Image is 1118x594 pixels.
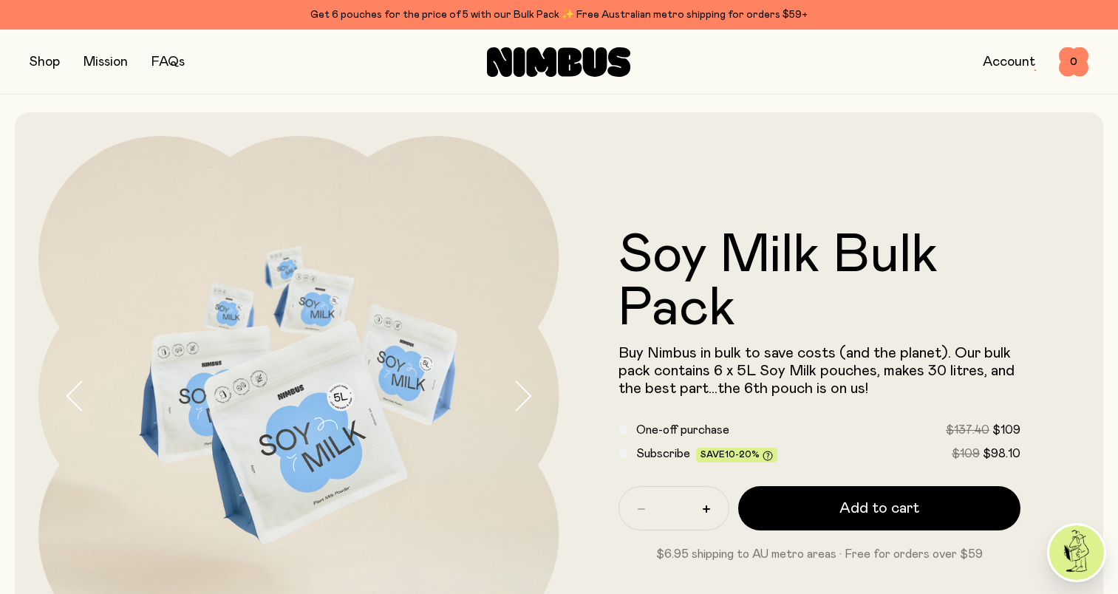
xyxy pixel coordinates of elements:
[618,545,1021,563] p: $6.95 shipping to AU metro areas · Free for orders over $59
[1059,47,1088,77] button: 0
[701,450,773,461] span: Save
[1049,525,1104,580] img: agent
[151,55,185,69] a: FAQs
[738,486,1021,530] button: Add to cart
[30,6,1088,24] div: Get 6 pouches for the price of 5 with our Bulk Pack ✨ Free Australian metro shipping for orders $59+
[725,450,760,459] span: 10-20%
[952,448,980,460] span: $109
[618,229,1021,335] h1: Soy Milk Bulk Pack
[83,55,128,69] a: Mission
[983,448,1020,460] span: $98.10
[618,346,1015,396] span: Buy Nimbus in bulk to save costs (and the planet). Our bulk pack contains 6 x 5L Soy Milk pouches...
[839,498,919,519] span: Add to cart
[636,424,729,436] span: One-off purchase
[992,424,1020,436] span: $109
[636,448,690,460] span: Subscribe
[946,424,989,436] span: $137.40
[983,55,1035,69] a: Account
